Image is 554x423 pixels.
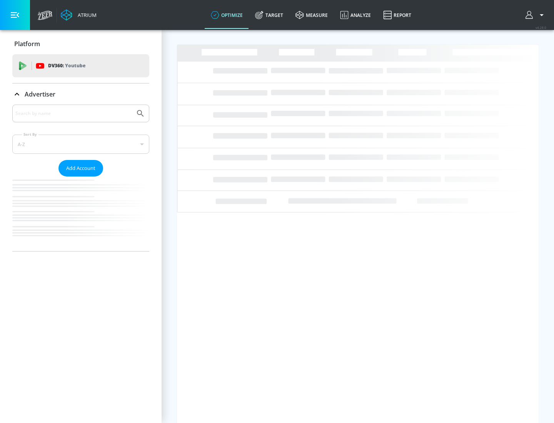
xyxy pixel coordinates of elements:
[65,62,85,70] p: Youtube
[12,83,149,105] div: Advertiser
[66,164,95,173] span: Add Account
[12,177,149,251] nav: list of Advertiser
[61,9,97,21] a: Atrium
[536,25,546,30] span: v 4.28.0
[25,90,55,98] p: Advertiser
[12,54,149,77] div: DV360: Youtube
[334,1,377,29] a: Analyze
[377,1,417,29] a: Report
[48,62,85,70] p: DV360:
[75,12,97,18] div: Atrium
[22,132,38,137] label: Sort By
[15,108,132,118] input: Search by name
[14,40,40,48] p: Platform
[12,33,149,55] div: Platform
[12,105,149,251] div: Advertiser
[249,1,289,29] a: Target
[12,135,149,154] div: A-Z
[58,160,103,177] button: Add Account
[289,1,334,29] a: measure
[205,1,249,29] a: optimize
